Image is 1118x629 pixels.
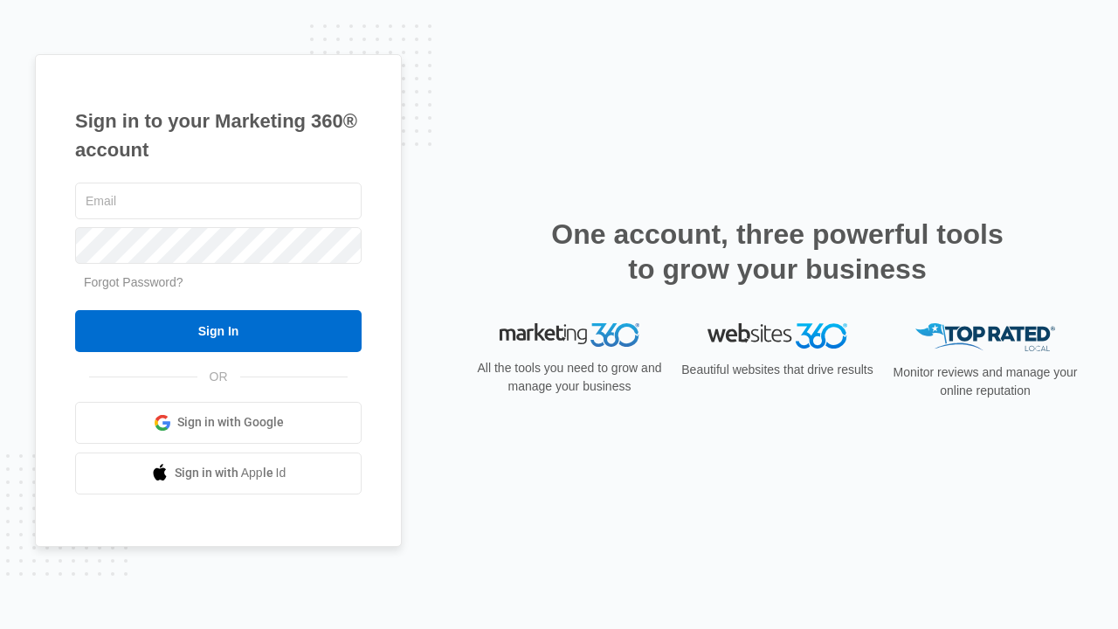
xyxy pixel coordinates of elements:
[915,323,1055,352] img: Top Rated Local
[887,363,1083,400] p: Monitor reviews and manage your online reputation
[75,310,362,352] input: Sign In
[177,413,284,432] span: Sign in with Google
[75,183,362,219] input: Email
[197,368,240,386] span: OR
[75,453,362,494] a: Sign in with Apple Id
[500,323,639,348] img: Marketing 360
[546,217,1009,287] h2: One account, three powerful tools to grow your business
[707,323,847,349] img: Websites 360
[75,402,362,444] a: Sign in with Google
[84,275,183,289] a: Forgot Password?
[680,361,875,379] p: Beautiful websites that drive results
[472,359,667,396] p: All the tools you need to grow and manage your business
[175,464,286,482] span: Sign in with Apple Id
[75,107,362,164] h1: Sign in to your Marketing 360® account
